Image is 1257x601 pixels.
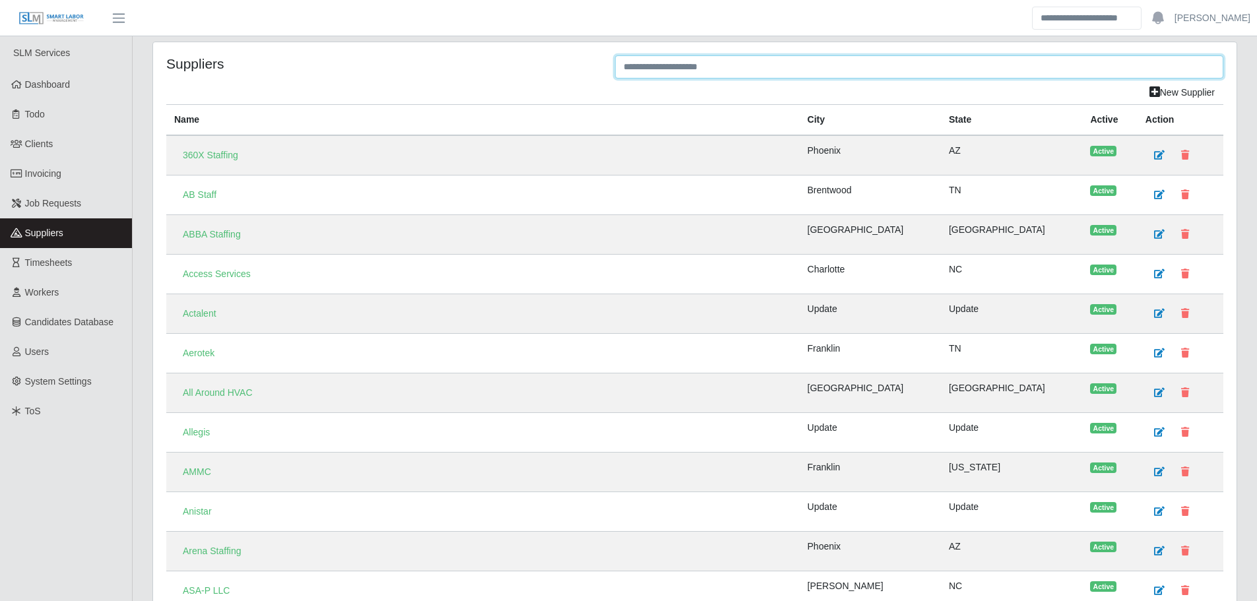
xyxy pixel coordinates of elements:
[1090,542,1116,552] span: Active
[25,317,114,327] span: Candidates Database
[1090,581,1116,592] span: Active
[800,294,941,334] td: Update
[174,500,220,523] a: Anistar
[174,263,259,286] a: Access Services
[25,139,53,149] span: Clients
[25,228,63,238] span: Suppliers
[174,342,223,365] a: Aerotek
[25,287,59,298] span: Workers
[174,460,220,484] a: AMMC
[1090,304,1116,315] span: Active
[800,373,941,413] td: [GEOGRAPHIC_DATA]
[941,215,1082,255] td: [GEOGRAPHIC_DATA]
[941,453,1082,492] td: [US_STATE]
[800,105,941,136] th: City
[800,255,941,294] td: Charlotte
[941,135,1082,175] td: AZ
[25,257,73,268] span: Timesheets
[800,215,941,255] td: [GEOGRAPHIC_DATA]
[25,346,49,357] span: Users
[800,135,941,175] td: Phoenix
[1090,502,1116,513] span: Active
[1090,185,1116,196] span: Active
[800,492,941,532] td: Update
[25,79,71,90] span: Dashboard
[941,532,1082,571] td: AZ
[13,47,70,58] span: SLM Services
[1090,383,1116,394] span: Active
[800,175,941,215] td: Brentwood
[941,373,1082,413] td: [GEOGRAPHIC_DATA]
[1090,462,1116,473] span: Active
[25,109,45,119] span: Todo
[941,105,1082,136] th: State
[941,413,1082,453] td: Update
[25,406,41,416] span: ToS
[25,376,92,387] span: System Settings
[25,198,82,208] span: Job Requests
[1175,11,1250,25] a: [PERSON_NAME]
[941,255,1082,294] td: NC
[1090,344,1116,354] span: Active
[1082,105,1137,136] th: Active
[1090,146,1116,156] span: Active
[1090,423,1116,433] span: Active
[1138,105,1223,136] th: Action
[1032,7,1142,30] input: Search
[941,294,1082,334] td: Update
[25,168,61,179] span: Invoicing
[174,381,261,404] a: All Around HVAC
[174,183,225,206] a: AB Staff
[1141,81,1223,104] a: New Supplier
[941,175,1082,215] td: TN
[174,144,247,167] a: 360X Staffing
[18,11,84,26] img: SLM Logo
[166,105,800,136] th: Name
[941,492,1082,532] td: Update
[941,334,1082,373] td: TN
[1090,265,1116,275] span: Active
[166,55,595,72] h4: Suppliers
[800,334,941,373] td: Franklin
[174,302,225,325] a: Actalent
[1090,225,1116,236] span: Active
[800,532,941,571] td: Phoenix
[800,413,941,453] td: Update
[174,223,249,246] a: ABBA Staffing
[174,540,249,563] a: Arena Staffing
[800,453,941,492] td: Franklin
[174,421,218,444] a: Allegis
